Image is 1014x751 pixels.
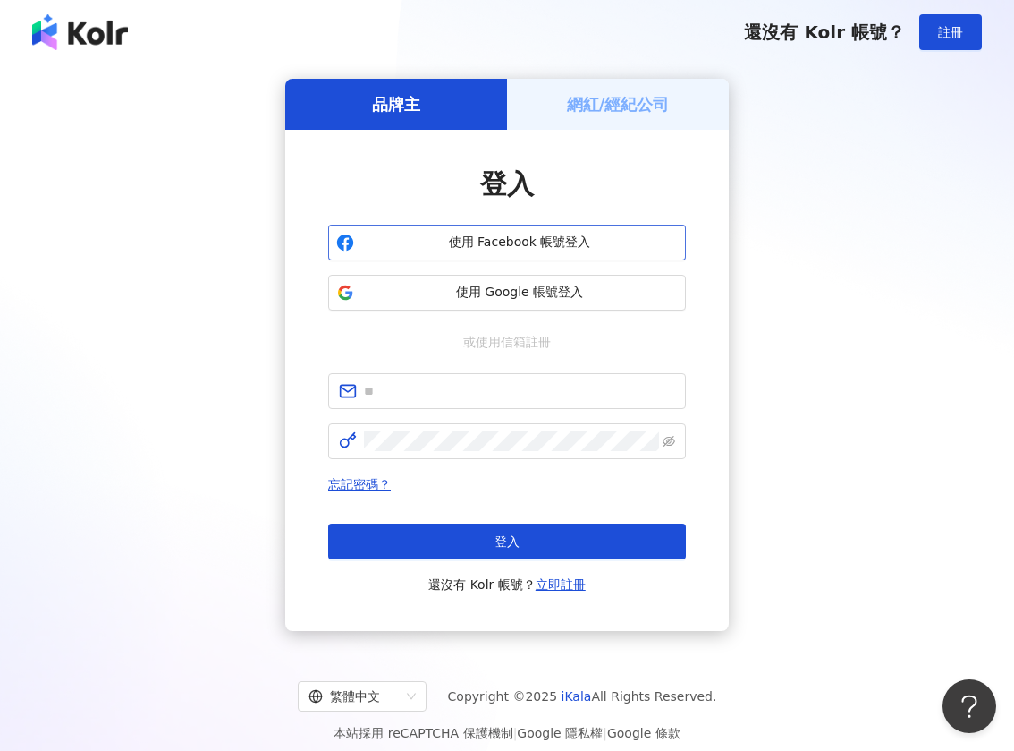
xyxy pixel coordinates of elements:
span: 或使用信箱註冊 [451,332,563,352]
span: 本站採用 reCAPTCHA 保護機制 [334,722,680,744]
button: 使用 Google 帳號登入 [328,275,686,311]
a: Google 隱私權 [517,726,603,740]
a: 忘記密碼？ [328,477,391,491]
a: Google 條款 [607,726,680,740]
span: | [513,726,518,740]
span: eye-invisible [663,435,675,448]
span: 還沒有 Kolr 帳號？ [428,574,586,595]
span: 還沒有 Kolr 帳號？ [744,21,905,43]
span: 註冊 [938,25,963,39]
span: 使用 Facebook 帳號登入 [361,234,678,252]
a: iKala [562,689,592,704]
span: Copyright © 2025 All Rights Reserved. [448,686,717,707]
button: 登入 [328,524,686,559]
img: logo [32,14,128,50]
span: 登入 [480,168,534,200]
button: 註冊 [919,14,982,50]
span: 登入 [494,534,520,549]
h5: 品牌主 [372,93,420,115]
iframe: Help Scout Beacon - Open [942,679,996,733]
button: 使用 Facebook 帳號登入 [328,225,686,260]
h5: 網紅/經紀公司 [567,93,670,115]
a: 立即註冊 [536,577,586,592]
span: | [603,726,607,740]
span: 使用 Google 帳號登入 [361,284,678,302]
div: 繁體中文 [308,682,400,711]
